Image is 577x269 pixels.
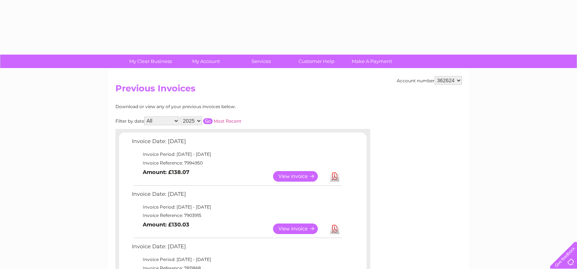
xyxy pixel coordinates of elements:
[130,255,343,264] td: Invoice Period: [DATE] - [DATE]
[342,55,402,68] a: Make A Payment
[176,55,236,68] a: My Account
[120,55,181,68] a: My Clear Business
[143,221,189,228] b: Amount: £130.03
[130,159,343,167] td: Invoice Reference: 7994950
[130,203,343,211] td: Invoice Period: [DATE] - [DATE]
[231,55,291,68] a: Services
[330,223,339,234] a: Download
[130,137,343,150] td: Invoice Date: [DATE]
[130,189,343,203] td: Invoice Date: [DATE]
[273,171,327,182] a: View
[397,76,462,85] div: Account number
[143,169,189,175] b: Amount: £138.07
[286,55,347,68] a: Customer Help
[214,118,241,124] a: Most Recent
[115,83,462,97] h2: Previous Invoices
[273,223,327,234] a: View
[130,150,343,159] td: Invoice Period: [DATE] - [DATE]
[130,242,343,255] td: Invoice Date: [DATE]
[330,171,339,182] a: Download
[115,104,307,109] div: Download or view any of your previous invoices below.
[130,211,343,220] td: Invoice Reference: 7903915
[115,116,307,125] div: Filter by date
